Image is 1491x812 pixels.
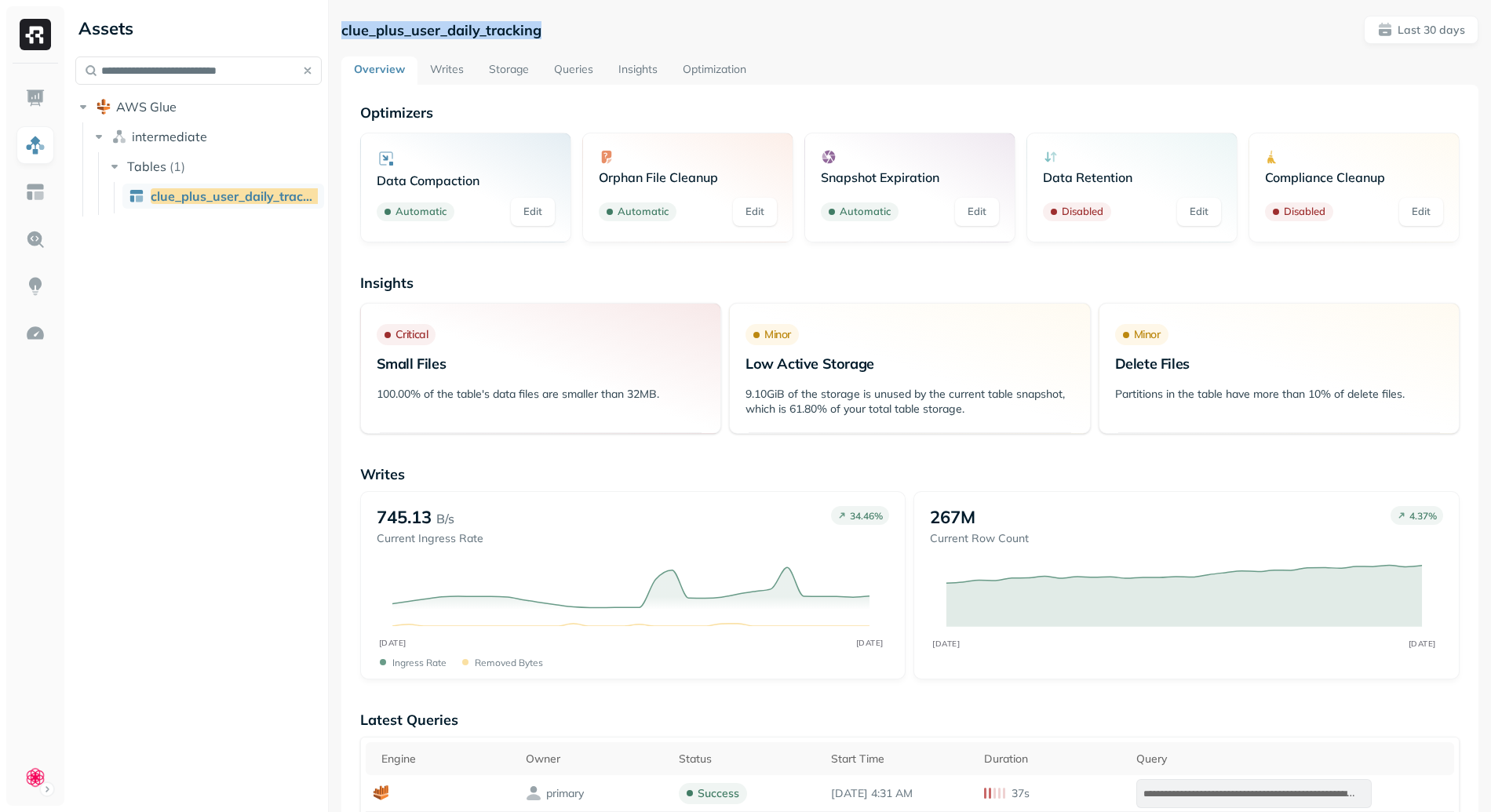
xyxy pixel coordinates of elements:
[378,638,406,648] tspan: [DATE]
[75,16,322,41] div: Assets
[25,229,46,249] img: Query Explorer
[116,99,177,115] span: AWS Glue
[1284,204,1325,220] p: Disabled
[91,124,323,149] button: intermediate
[396,204,447,220] p: Automatic
[20,19,51,50] img: Ryft
[1409,510,1437,522] p: 4.37 %
[1134,327,1161,342] p: Minor
[24,766,46,788] img: Clue
[111,129,127,144] img: namespace
[930,531,1029,546] p: Current Row Count
[436,509,454,528] p: B/s
[96,99,111,115] img: root
[129,188,144,204] img: table
[475,657,543,668] p: Removed bytes
[698,786,739,801] p: success
[831,752,968,766] div: Start Time
[170,158,185,174] p: ( 1 )
[1136,752,1446,766] div: Query
[151,188,329,204] span: clue_plus_user_daily_tracking
[764,327,791,342] p: Minor
[127,158,166,174] span: Tables
[377,173,555,188] p: Data Compaction
[526,752,662,766] div: Owner
[1177,198,1221,226] a: Edit
[1399,198,1443,226] a: Edit
[1115,387,1443,402] p: Partitions in the table have more than 10% of delete files.
[417,56,476,85] a: Writes
[1409,639,1436,648] tspan: [DATE]
[745,355,1074,373] p: Low Active Storage
[360,274,1460,292] p: Insights
[733,198,777,226] a: Edit
[341,56,417,85] a: Overview
[618,204,669,220] p: Automatic
[599,169,777,185] p: Orphan File Cleanup
[392,657,447,668] p: Ingress Rate
[107,154,323,179] button: Tables(1)
[25,135,46,155] img: Assets
[606,56,670,85] a: Insights
[360,104,1460,122] p: Optimizers
[1043,169,1221,185] p: Data Retention
[511,198,555,226] a: Edit
[821,169,999,185] p: Snapshot Expiration
[679,752,815,766] div: Status
[25,323,46,344] img: Optimization
[25,88,46,108] img: Dashboard
[930,506,975,528] p: 267M
[25,276,46,297] img: Insights
[1062,204,1103,220] p: Disabled
[984,752,1121,766] div: Duration
[670,56,759,85] a: Optimization
[1115,355,1443,373] p: Delete Files
[377,531,483,546] p: Current Ingress Rate
[25,182,46,202] img: Asset Explorer
[855,638,883,648] tspan: [DATE]
[377,387,705,402] p: 100.00% of the table's data files are smaller than 32MB.
[122,184,324,209] a: clue_plus_user_daily_tracking
[396,327,428,342] p: Critical
[377,506,432,528] p: 745.13
[1265,169,1443,185] p: Compliance Cleanup
[381,752,510,766] div: Engine
[745,387,1074,417] p: 9.10GiB of the storage is unused by the current table snapshot, which is 61.80% of your total tab...
[831,786,968,801] p: Sep 17, 2025 4:31 AM
[341,21,541,39] p: clue_plus_user_daily_tracking
[132,129,207,144] span: intermediate
[476,56,541,85] a: Storage
[377,355,705,373] p: Small Files
[1398,23,1465,38] p: Last 30 days
[360,711,1460,729] p: Latest Queries
[840,204,891,220] p: Automatic
[850,510,883,522] p: 34.46 %
[541,56,606,85] a: Queries
[546,786,584,801] p: primary
[75,94,322,119] button: AWS Glue
[360,465,1460,483] p: Writes
[955,198,999,226] a: Edit
[1364,16,1478,44] button: Last 30 days
[1012,786,1030,801] p: 37s
[933,639,961,648] tspan: [DATE]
